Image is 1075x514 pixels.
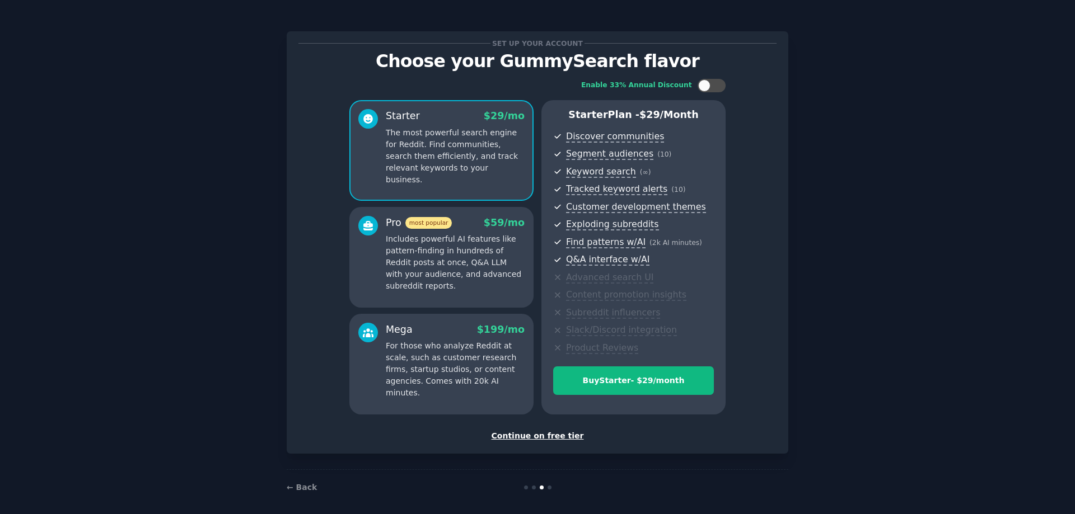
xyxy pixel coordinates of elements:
span: most popular [405,217,452,229]
div: Enable 33% Annual Discount [581,81,692,91]
span: Content promotion insights [566,289,686,301]
span: Keyword search [566,166,636,178]
span: Segment audiences [566,148,653,160]
p: Starter Plan - [553,108,714,122]
div: Mega [386,323,413,337]
span: Set up your account [490,37,585,49]
span: Q&A interface w/AI [566,254,649,266]
p: For those who analyze Reddit at scale, such as customer research firms, startup studios, or conte... [386,340,525,399]
span: $ 59 /mo [484,217,525,228]
span: ( 10 ) [671,186,685,194]
p: Choose your GummySearch flavor [298,51,777,71]
span: Find patterns w/AI [566,237,646,248]
button: BuyStarter- $29/month [553,366,714,395]
span: $ 29 /mo [484,110,525,121]
span: ( 2k AI minutes ) [649,239,702,247]
span: ( ∞ ) [640,168,651,176]
p: The most powerful search engine for Reddit. Find communities, search them efficiently, and track ... [386,127,525,186]
span: Discover communities [566,131,664,143]
div: Continue on free tier [298,430,777,442]
span: Slack/Discord integration [566,324,677,336]
span: ( 10 ) [657,150,671,158]
span: Product Reviews [566,342,638,354]
span: Exploding subreddits [566,219,658,230]
span: $ 29 /month [639,109,699,120]
div: Pro [386,216,452,230]
p: Includes powerful AI features like pattern-finding in hundreds of Reddit posts at once, Q&A LLM w... [386,233,525,292]
a: ← Back [287,483,317,492]
span: Customer development themes [566,201,706,213]
div: Buy Starter - $ 29 /month [554,375,713,386]
div: Starter [386,109,420,123]
span: Advanced search UI [566,272,653,284]
span: Subreddit influencers [566,307,660,319]
span: Tracked keyword alerts [566,183,667,195]
span: $ 199 /mo [477,324,525,335]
